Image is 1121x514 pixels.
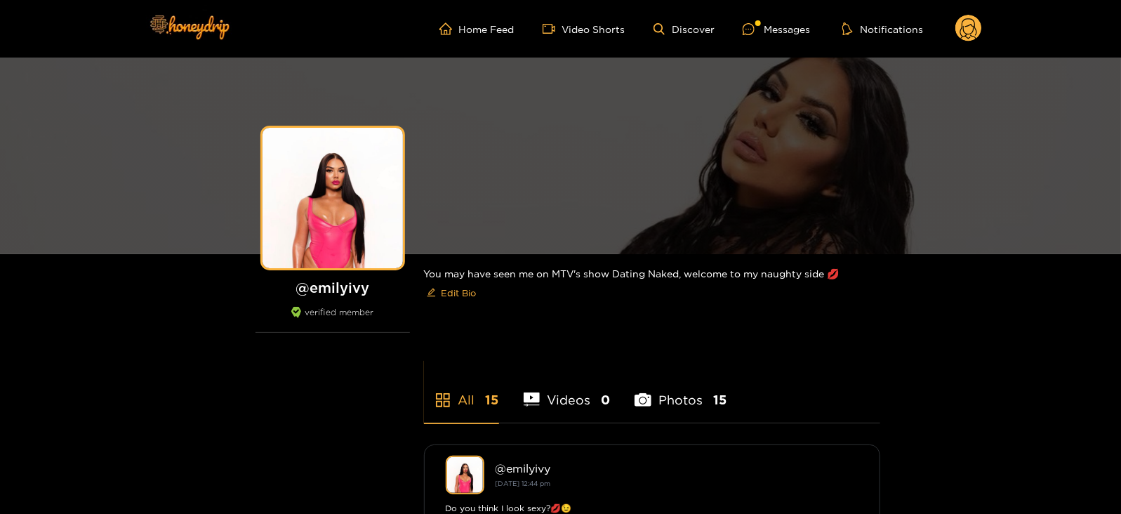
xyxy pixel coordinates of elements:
[654,23,715,35] a: Discover
[635,360,727,423] li: Photos
[838,22,927,36] button: Notifications
[486,391,499,409] span: 15
[427,288,436,298] span: edit
[713,391,727,409] span: 15
[256,279,410,296] h1: @ emilyivy
[543,22,562,35] span: video-camera
[439,22,515,35] a: Home Feed
[524,360,611,423] li: Videos
[601,391,610,409] span: 0
[424,360,499,423] li: All
[543,22,625,35] a: Video Shorts
[496,462,858,475] div: @ emilyivy
[435,392,451,409] span: appstore
[439,22,459,35] span: home
[424,254,880,315] div: You may have seen me on MTV's show Dating Naked, welcome to my naughty side 💋
[446,456,484,494] img: emilyivy
[424,282,479,304] button: editEdit Bio
[496,480,551,487] small: [DATE] 12:44 pm
[743,21,810,37] div: Messages
[442,286,477,300] span: Edit Bio
[256,307,410,333] div: verified member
